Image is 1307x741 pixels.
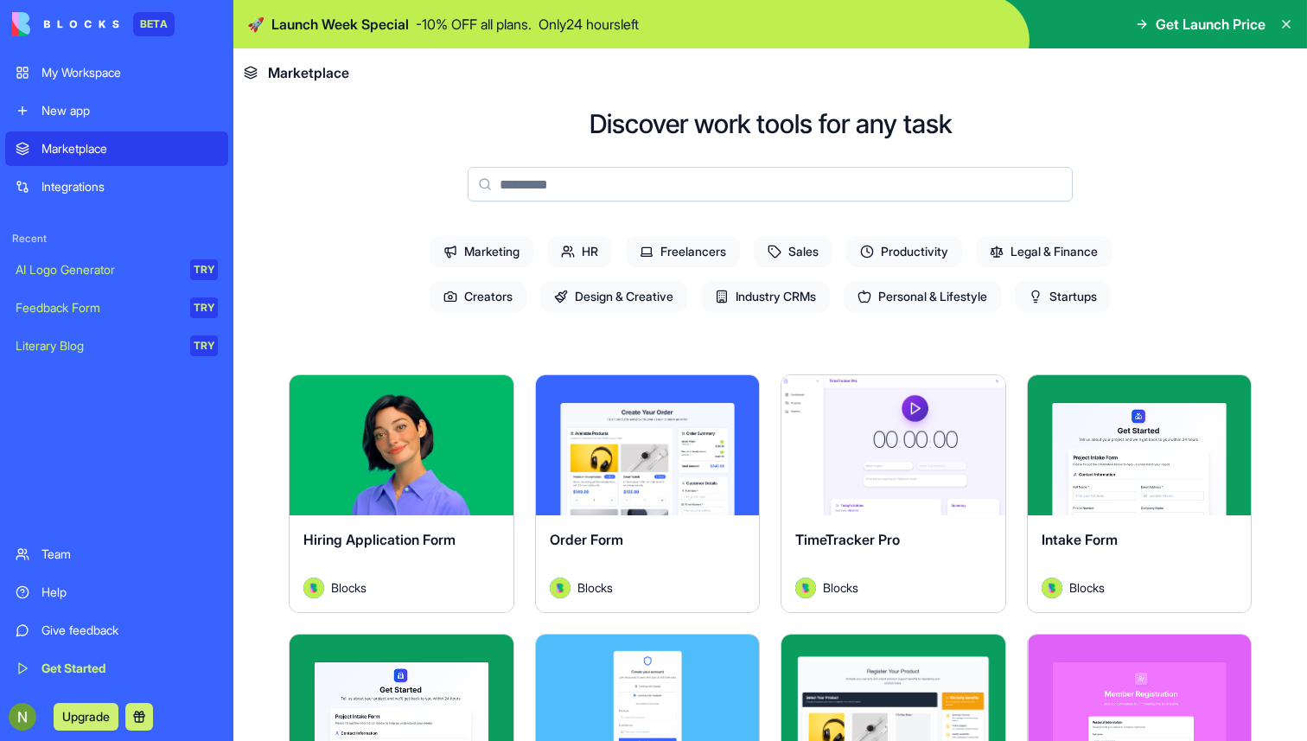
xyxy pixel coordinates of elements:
p: - 10 % OFF all plans. [416,14,532,35]
a: AI Logo GeneratorTRY [5,252,228,287]
div: Integrations [41,178,218,195]
img: Avatar [1042,578,1062,598]
span: Order Form [550,531,623,548]
div: TRY [190,335,218,356]
button: Upgrade [54,703,118,731]
a: Order FormAvatarBlocks [535,374,761,613]
div: Literary Blog [16,337,178,355]
a: New app [5,93,228,128]
div: AI Logo Generator [16,261,178,278]
span: Launch Week Special [271,14,409,35]
div: Marketplace [41,140,218,157]
div: TRY [190,259,218,280]
span: Blocks [823,578,858,597]
span: Intake Form [1042,531,1118,548]
img: Avatar [795,578,816,598]
span: Productivity [846,236,962,267]
img: Avatar [550,578,571,598]
a: My Workspace [5,55,228,90]
div: Help [41,584,218,601]
span: Creators [430,281,526,312]
span: Design & Creative [540,281,687,312]
a: Marketplace [5,131,228,166]
div: My Workspace [41,64,218,81]
span: Hiring Application Form [303,531,456,548]
p: Only 24 hours left [539,14,639,35]
span: Startups [1015,281,1111,312]
a: Hiring Application FormAvatarBlocks [289,374,514,613]
div: BETA [133,12,175,36]
h2: Discover work tools for any task [590,108,952,139]
div: TRY [190,297,218,318]
img: Avatar [303,578,324,598]
span: TimeTracker Pro [795,531,900,548]
span: Personal & Lifestyle [844,281,1001,312]
span: 🚀 [247,14,265,35]
a: Team [5,537,228,572]
span: Legal & Finance [976,236,1112,267]
span: Blocks [1069,578,1105,597]
a: Feedback FormTRY [5,291,228,325]
span: HR [547,236,612,267]
span: Blocks [331,578,367,597]
a: Upgrade [54,707,118,725]
a: Give feedback [5,613,228,648]
div: Team [41,546,218,563]
span: Industry CRMs [701,281,830,312]
span: Marketing [430,236,533,267]
div: Feedback Form [16,299,178,316]
a: Get Started [5,651,228,686]
div: Get Started [41,660,218,677]
span: Marketplace [268,62,349,83]
span: Freelancers [626,236,740,267]
div: Give feedback [41,622,218,639]
a: TimeTracker ProAvatarBlocks [781,374,1006,613]
div: New app [41,102,218,119]
a: Help [5,575,228,610]
a: Literary BlogTRY [5,329,228,363]
span: Blocks [577,578,613,597]
span: Sales [754,236,832,267]
a: Integrations [5,169,228,204]
img: logo [12,12,119,36]
a: Intake FormAvatarBlocks [1027,374,1253,613]
a: BETA [12,12,175,36]
span: Get Launch Price [1156,14,1266,35]
span: Recent [5,232,228,246]
img: ACg8ocJd-aovskpaOrMdWdnssmdGc9aDTLMfbDe5E_qUIAhqS8vtWA=s96-c [9,703,36,731]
